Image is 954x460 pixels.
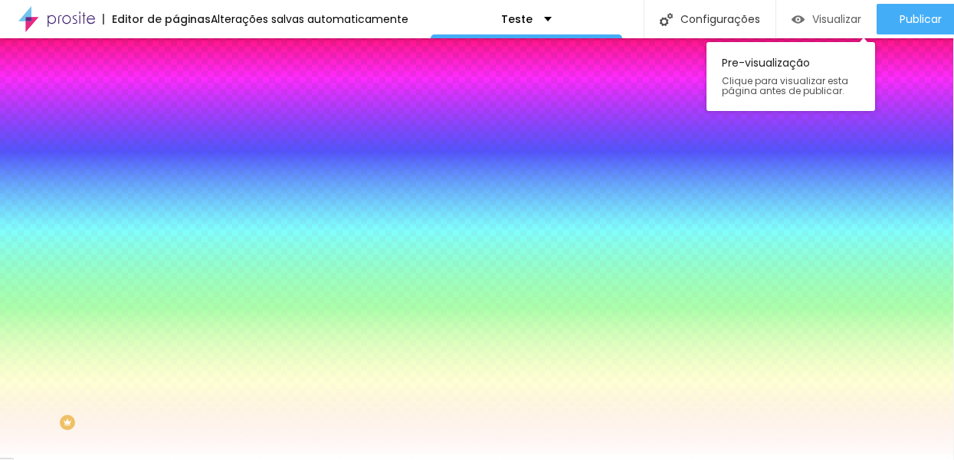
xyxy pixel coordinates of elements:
p: Teste [501,14,533,24]
div: Alterações salvas automaticamente [211,14,408,24]
div: Editor de páginas [103,14,211,24]
img: view-1.svg [792,13,805,26]
img: Icone [660,13,673,26]
span: Clique para visualizar esta página antes de publicar. [722,76,860,96]
span: Visualizar [812,13,861,25]
div: Pre-visualização [706,42,875,111]
button: Visualizar [776,4,877,34]
span: Publicar [900,13,942,25]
